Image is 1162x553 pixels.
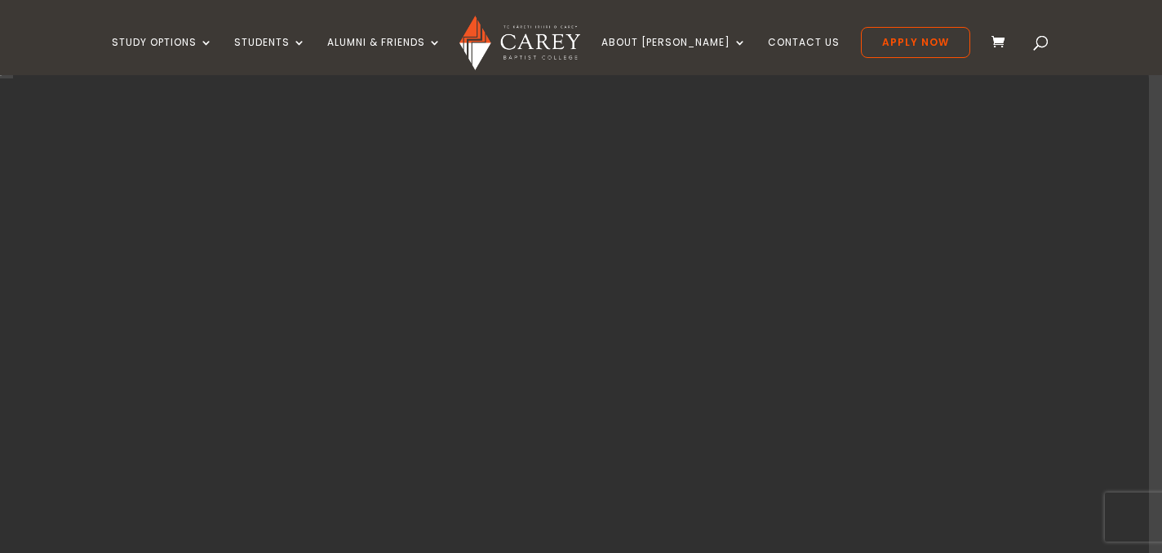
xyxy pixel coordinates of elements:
[768,37,840,75] a: Contact Us
[601,37,747,75] a: About [PERSON_NAME]
[234,37,306,75] a: Students
[327,37,441,75] a: Alumni & Friends
[112,37,213,75] a: Study Options
[861,27,970,58] a: Apply Now
[459,16,579,70] img: Carey Baptist College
